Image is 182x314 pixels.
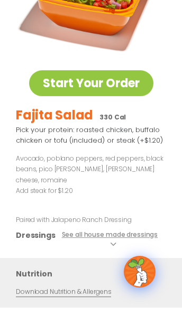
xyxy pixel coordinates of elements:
[16,230,56,250] h3: Dressings
[125,257,154,287] img: wpChatIcon
[99,113,126,122] p: 330 Cal
[59,230,166,250] button: See all house made dressings
[16,287,111,297] a: Download Nutrition & Allergens
[16,215,166,225] p: Paired with Jalapeno Ranch Dressing
[16,269,166,280] h3: Nutrition
[16,186,166,196] p: Add steak for $1.20
[16,153,166,186] p: Avocado, poblano peppers, red peppers, black beans, pico [PERSON_NAME], [PERSON_NAME] cheese, rom...
[16,106,93,124] h2: Fajita Salad
[29,70,153,96] a: Start Your Order
[16,125,166,146] p: Pick your protein: roasted chicken, buffalo chicken or tofu (included) or steak (+$1.20)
